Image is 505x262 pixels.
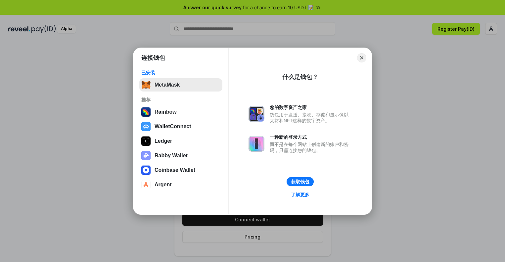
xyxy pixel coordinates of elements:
img: svg+xml,%3Csvg%20fill%3D%22none%22%20height%3D%2233%22%20viewBox%3D%220%200%2035%2033%22%20width%... [141,80,151,90]
div: Ledger [155,138,172,144]
button: Rabby Wallet [139,149,222,162]
button: MetaMask [139,78,222,92]
div: Argent [155,182,172,188]
div: 推荐 [141,97,220,103]
div: Rabby Wallet [155,153,188,159]
img: svg+xml,%3Csvg%20width%3D%22120%22%20height%3D%22120%22%20viewBox%3D%220%200%20120%20120%22%20fil... [141,107,151,117]
button: Close [357,53,366,62]
button: Rainbow [139,105,222,119]
img: svg+xml,%3Csvg%20xmlns%3D%22http%3A%2F%2Fwww.w3.org%2F2000%2Fsvg%22%20fill%3D%22none%22%20viewBox... [249,136,264,152]
img: svg+xml,%3Csvg%20xmlns%3D%22http%3A%2F%2Fwww.w3.org%2F2000%2Fsvg%22%20width%3D%2228%22%20height%3... [141,136,151,146]
img: svg+xml,%3Csvg%20width%3D%2228%22%20height%3D%2228%22%20viewBox%3D%220%200%2028%2028%22%20fill%3D... [141,166,151,175]
div: 什么是钱包？ [282,73,318,81]
div: 钱包用于发送、接收、存储和显示像以太坊和NFT这样的数字资产。 [270,112,352,124]
img: svg+xml,%3Csvg%20width%3D%2228%22%20height%3D%2228%22%20viewBox%3D%220%200%2028%2028%22%20fill%3D... [141,122,151,131]
img: svg+xml,%3Csvg%20xmlns%3D%22http%3A%2F%2Fwww.w3.org%2F2000%2Fsvg%22%20fill%3D%22none%22%20viewBox... [249,106,264,122]
div: MetaMask [155,82,180,88]
a: 了解更多 [287,190,313,199]
div: 而不是在每个网站上创建新的账户和密码，只需连接您的钱包。 [270,141,352,153]
div: 获取钱包 [291,179,309,185]
div: 了解更多 [291,192,309,198]
img: svg+xml,%3Csvg%20width%3D%2228%22%20height%3D%2228%22%20viewBox%3D%220%200%2028%2028%22%20fill%3D... [141,180,151,189]
button: WalletConnect [139,120,222,133]
div: 一种新的登录方式 [270,134,352,140]
button: Argent [139,178,222,191]
img: svg+xml,%3Csvg%20xmlns%3D%22http%3A%2F%2Fwww.w3.org%2F2000%2Fsvg%22%20fill%3D%22none%22%20viewBox... [141,151,151,160]
div: Coinbase Wallet [155,167,195,173]
div: 已安装 [141,70,220,76]
div: Rainbow [155,109,177,115]
button: Ledger [139,134,222,148]
div: 您的数字资产之家 [270,104,352,110]
button: Coinbase Wallet [139,164,222,177]
div: WalletConnect [155,124,191,130]
h1: 连接钱包 [141,54,165,62]
button: 获取钱包 [287,177,314,186]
